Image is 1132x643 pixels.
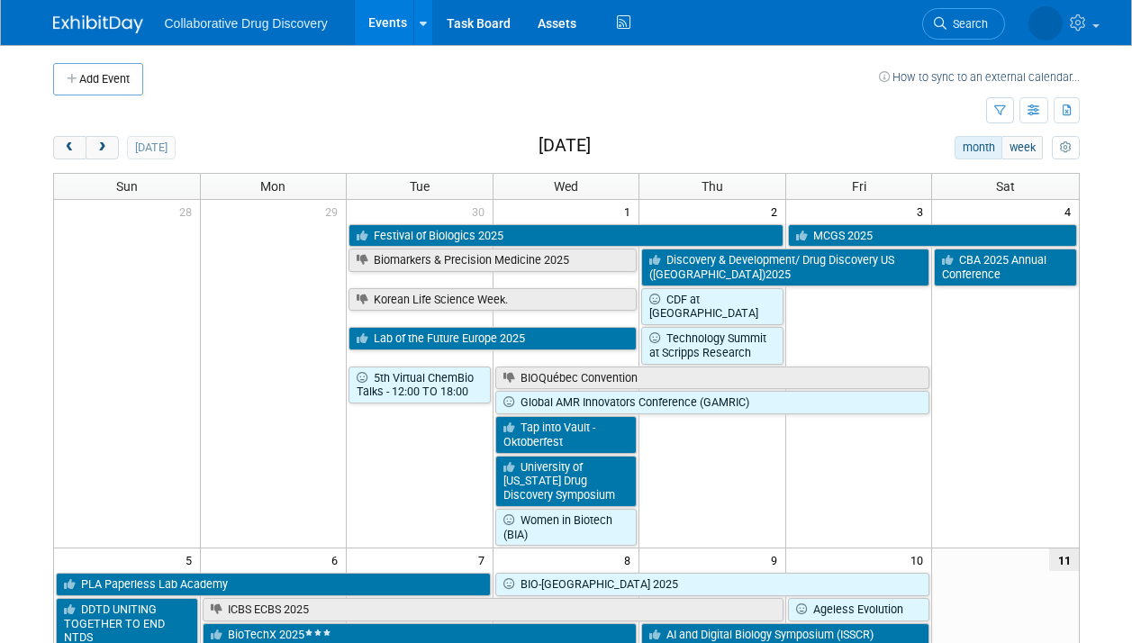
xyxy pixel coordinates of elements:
[863,17,904,31] span: Search
[323,200,346,222] span: 29
[554,179,578,194] span: Wed
[788,224,1077,248] a: MCGS 2025
[495,367,930,390] a: BIOQuébec Convention
[165,16,328,31] span: Collaborative Drug Discovery
[177,200,200,222] span: 28
[641,249,929,285] a: Discovery & Development/ Drug Discovery US ([GEOGRAPHIC_DATA])2025
[622,200,638,222] span: 1
[184,548,200,571] span: 5
[56,573,491,596] a: PLA Paperless Lab Academy
[349,288,637,312] a: Korean Life Science Week.
[1052,136,1079,159] button: myCustomButton
[996,179,1015,194] span: Sat
[702,179,723,194] span: Thu
[769,548,785,571] span: 9
[476,548,493,571] span: 7
[879,70,1080,84] a: How to sync to an external calendar...
[495,456,638,507] a: University of [US_STATE] Drug Discovery Symposium
[641,327,783,364] a: Technology Summit at Scripps Research
[495,416,638,453] a: Tap into Vault - Oktoberfest
[349,327,637,350] a: Lab of the Future Europe 2025
[495,509,638,546] a: Women in Biotech (BIA)
[53,136,86,159] button: prev
[53,63,143,95] button: Add Event
[945,10,1063,30] img: Janice Darlington
[838,8,921,40] a: Search
[1049,548,1079,571] span: 11
[349,367,491,403] a: 5th Virtual ChemBio Talks - 12:00 TO 18:00
[53,15,143,33] img: ExhibitDay
[1063,200,1079,222] span: 4
[934,249,1076,285] a: CBA 2025 Annual Conference
[495,391,930,414] a: Global AMR Innovators Conference (GAMRIC)
[641,288,783,325] a: CDF at [GEOGRAPHIC_DATA]
[769,200,785,222] span: 2
[86,136,119,159] button: next
[788,598,930,621] a: Ageless Evolution
[909,548,931,571] span: 10
[116,179,138,194] span: Sun
[127,136,175,159] button: [DATE]
[330,548,346,571] span: 6
[1001,136,1043,159] button: week
[349,249,637,272] a: Biomarkers & Precision Medicine 2025
[915,200,931,222] span: 3
[470,200,493,222] span: 30
[955,136,1002,159] button: month
[410,179,430,194] span: Tue
[203,598,783,621] a: ICBS ECBS 2025
[349,224,783,248] a: Festival of Biologics 2025
[539,136,591,156] h2: [DATE]
[852,179,866,194] span: Fri
[260,179,285,194] span: Mon
[1060,142,1072,154] i: Personalize Calendar
[495,573,930,596] a: BIO‑[GEOGRAPHIC_DATA] 2025
[622,548,638,571] span: 8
